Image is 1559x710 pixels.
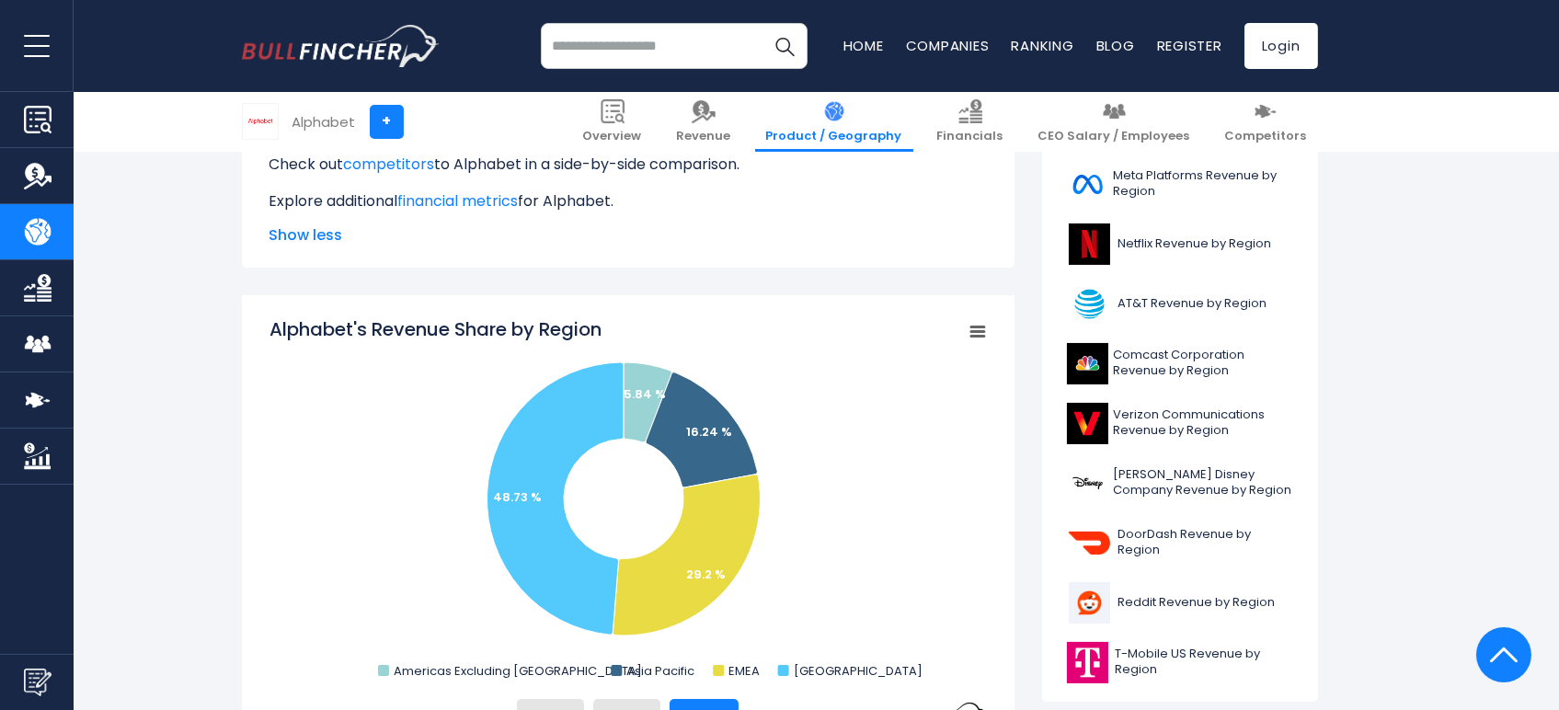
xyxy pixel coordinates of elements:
[1114,168,1293,200] span: Meta Platforms Revenue by Region
[398,190,519,212] a: financial metrics
[269,190,987,212] p: Explore additional for Alphabet.
[493,488,542,506] text: 48.73 %
[344,154,435,175] a: competitors
[1157,36,1222,55] a: Register
[242,25,440,67] img: bullfincher logo
[243,104,278,139] img: GOOGL logo
[1244,23,1318,69] a: Login
[755,92,913,152] a: Product / Geography
[1067,283,1113,325] img: T logo
[728,662,760,680] text: EMEA
[1056,338,1304,389] a: Comcast Corporation Revenue by Region
[242,25,440,67] a: Go to homepage
[906,36,990,55] a: Companies
[1114,348,1293,379] span: Comcast Corporation Revenue by Region
[1056,458,1304,509] a: [PERSON_NAME] Disney Company Revenue by Region
[1056,398,1304,449] a: Verizon Communications Revenue by Region
[269,316,987,684] svg: Alphabet's Revenue Share by Region
[1056,279,1304,329] a: AT&T Revenue by Region
[1067,403,1108,444] img: VZ logo
[269,154,987,176] p: Check out to Alphabet in a side-by-side comparison.
[1118,236,1272,252] span: Netflix Revenue by Region
[1067,343,1108,384] img: CMCSA logo
[1114,407,1293,439] span: Verizon Communications Revenue by Region
[1012,36,1074,55] a: Ranking
[1115,647,1292,678] span: T-Mobile US Revenue by Region
[793,662,922,680] text: [GEOGRAPHIC_DATA]
[626,662,694,680] text: Asia Pacific
[843,36,884,55] a: Home
[1056,578,1304,628] a: Reddit Revenue by Region
[762,23,808,69] button: Search
[766,129,902,144] span: Product / Geography
[1056,159,1304,210] a: Meta Platforms Revenue by Region
[370,105,404,139] a: +
[1056,518,1304,568] a: DoorDash Revenue by Region
[292,111,356,132] div: Alphabet
[666,92,742,152] a: Revenue
[1027,92,1201,152] a: CEO Salary / Employees
[1118,527,1293,558] span: DoorDash Revenue by Region
[1067,223,1113,265] img: NFLX logo
[1096,36,1135,55] a: Blog
[937,129,1003,144] span: Financials
[1118,595,1276,611] span: Reddit Revenue by Region
[1056,219,1304,269] a: Netflix Revenue by Region
[1067,582,1113,624] img: RDDT logo
[624,385,666,403] text: 5.84 %
[269,224,987,246] span: Show less
[1067,642,1110,683] img: TMUS logo
[677,129,731,144] span: Revenue
[1038,129,1190,144] span: CEO Salary / Employees
[572,92,653,152] a: Overview
[926,92,1014,152] a: Financials
[1067,522,1112,564] img: DASH logo
[1056,637,1304,688] a: T-Mobile US Revenue by Region
[583,129,642,144] span: Overview
[1114,467,1293,498] span: [PERSON_NAME] Disney Company Revenue by Region
[1225,129,1307,144] span: Competitors
[269,316,602,342] tspan: Alphabet's Revenue Share by Region
[686,566,726,583] text: 29.2 %
[1214,92,1318,152] a: Competitors
[686,423,732,441] text: 16.24 %
[1118,296,1267,312] span: AT&T Revenue by Region
[1067,164,1108,205] img: META logo
[1067,463,1108,504] img: DIS logo
[394,662,642,680] text: Americas Excluding [GEOGRAPHIC_DATA]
